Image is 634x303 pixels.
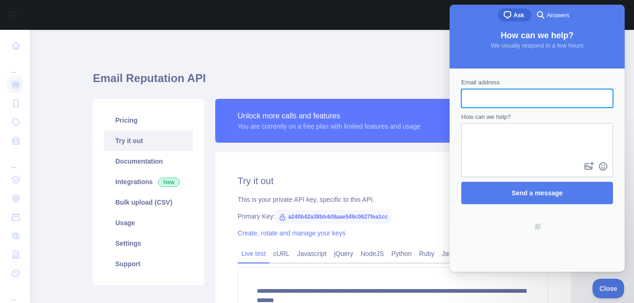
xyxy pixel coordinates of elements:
div: ... [7,151,22,170]
div: This is your private API key, specific to this API. [238,195,549,204]
a: cURL [269,246,293,261]
div: Primary Key: [238,212,549,221]
a: Ruby [416,246,438,261]
a: Live test [238,246,269,261]
div: You are currently on a free plan with limited features and usage [238,122,421,131]
span: New [158,178,180,187]
a: Python [387,246,416,261]
a: Javascript [293,246,330,261]
h2: Try it out [238,174,549,187]
a: Usage [104,213,193,233]
a: Java [438,246,460,261]
a: Pricing [104,110,193,131]
a: Support [104,254,193,274]
h1: Email Reputation API [93,71,571,93]
iframe: Help Scout Beacon - Close [592,279,625,298]
a: Bulk upload (CSV) [104,192,193,213]
a: Create, rotate and manage your keys [238,229,345,237]
div: ... [7,283,22,302]
a: Settings [104,233,193,254]
a: jQuery [330,246,357,261]
div: Unlock more calls and features [238,110,421,122]
span: a240b42a38bb4d9aae549c0627fea1cc [275,210,392,224]
a: NodeJS [357,246,387,261]
iframe: Help Scout Beacon - Live Chat, Contact Form, and Knowledge Base [450,5,625,272]
a: Try it out [104,131,193,151]
a: Integrations New [104,172,193,192]
div: ... [7,56,22,75]
a: Documentation [104,151,193,172]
